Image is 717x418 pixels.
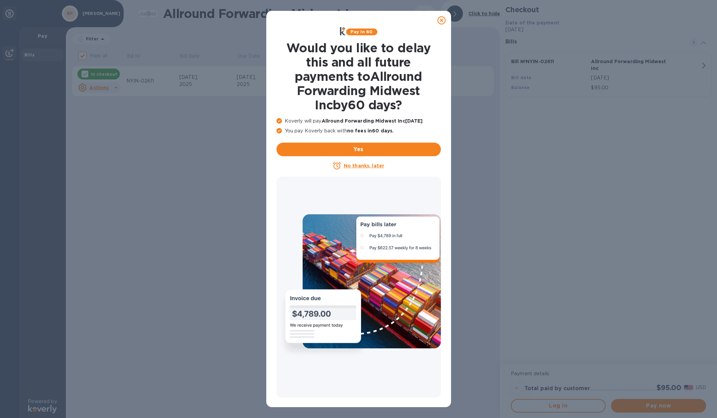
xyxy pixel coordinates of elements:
[282,145,435,153] span: Yes
[351,29,373,34] b: Pay in 60
[276,143,441,156] button: Yes
[344,163,384,168] u: No thanks, later
[347,128,394,133] b: no fees in 60 days .
[276,127,441,134] p: You pay Koverly back with
[276,41,441,112] h1: Would you like to delay this and all future payments to Allround Forwarding Midwest Inc by 60 days ?
[276,117,441,125] p: Koverly will pay
[322,118,423,124] b: Allround Forwarding Midwest Inc [DATE]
